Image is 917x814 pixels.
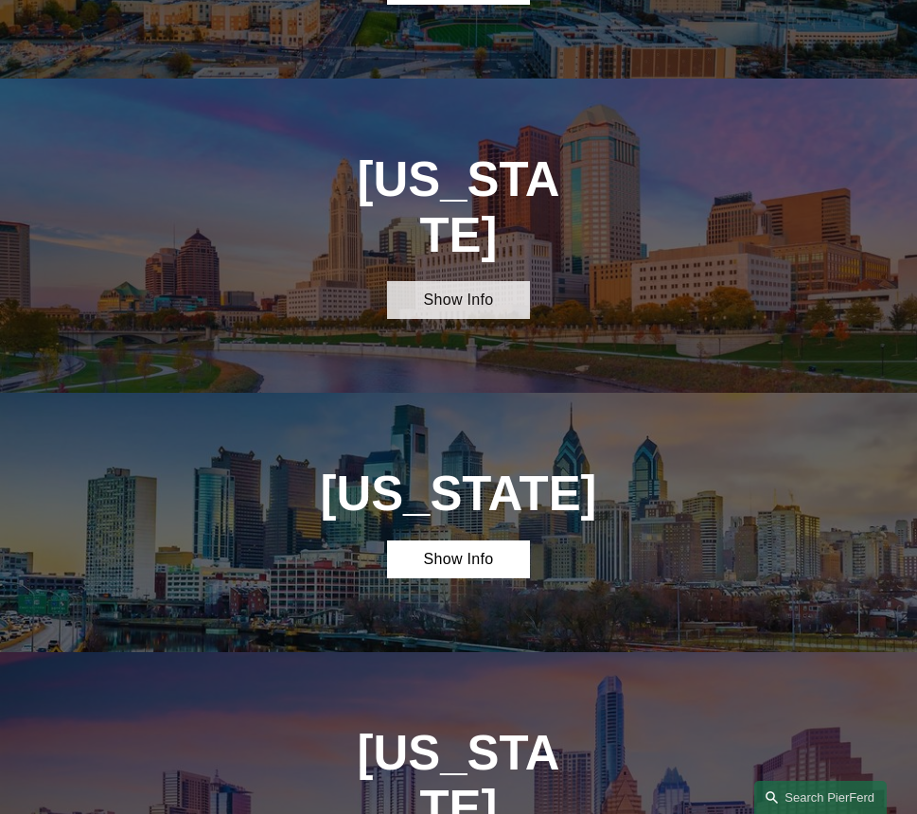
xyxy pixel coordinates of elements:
[387,540,531,577] a: Show Info
[754,781,887,814] a: Search this site
[351,152,567,262] h1: [US_STATE]
[387,281,531,318] a: Show Info
[279,467,639,522] h1: [US_STATE]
